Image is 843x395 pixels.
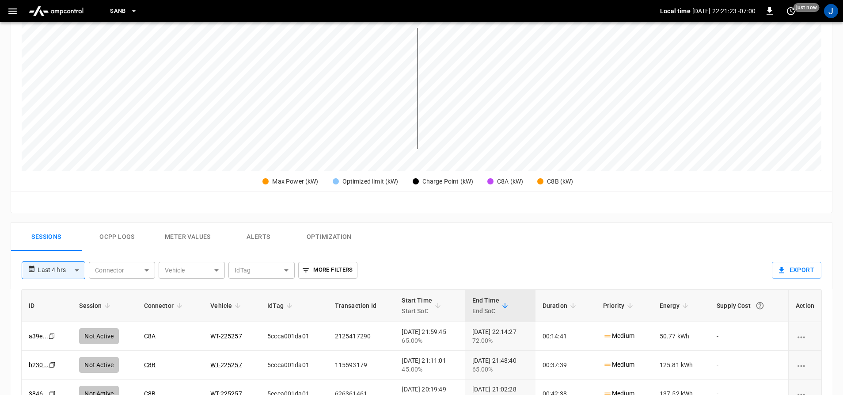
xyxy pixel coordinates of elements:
[79,328,119,344] div: Not Active
[79,357,119,373] div: Not Active
[603,300,636,311] span: Priority
[710,322,788,351] td: -
[144,361,156,368] a: C8B
[422,177,474,186] div: Charge Point (kW)
[535,351,596,380] td: 00:37:39
[260,322,328,351] td: 5ccca001da01
[794,3,820,12] span: just now
[772,262,821,279] button: Export
[38,262,85,279] div: Last 4 hrs
[22,290,72,322] th: ID
[152,223,223,251] button: Meter Values
[472,336,528,345] div: 72.00%
[328,322,395,351] td: 2125417290
[603,360,634,369] p: Medium
[210,361,242,368] a: WT-225257
[11,223,82,251] button: Sessions
[402,295,444,316] span: Start TimeStart SoC
[660,7,691,15] p: Local time
[535,322,596,351] td: 00:14:41
[543,300,579,311] span: Duration
[402,336,458,345] div: 65.00%
[260,351,328,380] td: 5ccca001da01
[824,4,838,18] div: profile-icon
[692,7,756,15] p: [DATE] 22:21:23 -07:00
[472,295,511,316] span: End TimeEnd SoC
[402,365,458,374] div: 45.00%
[402,295,432,316] div: Start Time
[210,300,243,311] span: Vehicle
[110,6,126,16] span: SanB
[79,300,113,311] span: Session
[402,327,458,345] div: [DATE] 21:59:45
[653,322,710,351] td: 50.77 kWh
[210,333,242,340] a: WT-225257
[603,331,634,341] p: Medium
[402,356,458,374] div: [DATE] 21:11:01
[653,351,710,380] td: 125.81 kWh
[784,4,798,18] button: set refresh interval
[144,333,156,340] a: C8A
[547,177,573,186] div: C8B (kW)
[796,332,814,341] div: charging session options
[472,327,528,345] div: [DATE] 22:14:27
[472,295,499,316] div: End Time
[298,262,357,279] button: More Filters
[402,306,432,316] p: Start SoC
[342,177,399,186] div: Optimized limit (kW)
[752,298,768,314] button: The cost of your charging session based on your supply rates
[472,306,499,316] p: End SoC
[472,356,528,374] div: [DATE] 21:48:40
[106,3,141,20] button: SanB
[144,300,185,311] span: Connector
[497,177,523,186] div: C8A (kW)
[328,351,395,380] td: 115593179
[660,300,691,311] span: Energy
[267,300,295,311] span: IdTag
[294,223,365,251] button: Optimization
[796,360,814,369] div: charging session options
[223,223,294,251] button: Alerts
[472,365,528,374] div: 65.00%
[29,361,49,368] a: b230...
[25,3,87,19] img: ampcontrol.io logo
[328,290,395,322] th: Transaction Id
[48,331,57,341] div: copy
[710,351,788,380] td: -
[717,298,781,314] div: Supply Cost
[48,360,57,370] div: copy
[29,333,48,340] a: a39e...
[272,177,318,186] div: Max Power (kW)
[788,290,821,322] th: Action
[82,223,152,251] button: Ocpp logs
